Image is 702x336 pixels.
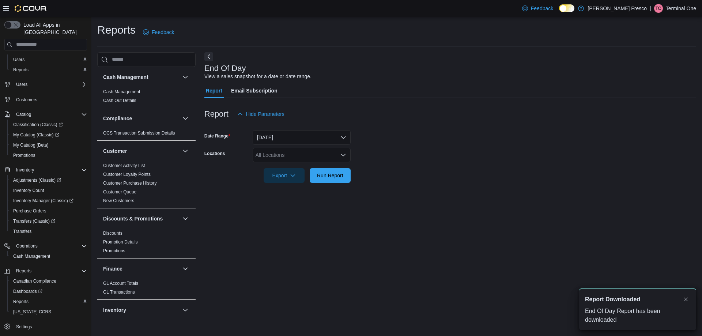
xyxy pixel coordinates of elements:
[7,196,90,206] a: Inventory Manager (Classic)
[97,23,136,37] h1: Reports
[10,120,66,129] a: Classification (Classic)
[204,110,229,118] h3: Report
[10,65,31,74] a: Reports
[10,176,64,185] a: Adjustments (Classic)
[206,83,222,98] span: Report
[204,151,225,156] label: Locations
[10,307,54,316] a: [US_STATE] CCRS
[16,112,31,117] span: Catalog
[7,175,90,185] a: Adjustments (Classic)
[13,67,29,73] span: Reports
[1,165,90,175] button: Inventory
[97,229,196,258] div: Discounts & Promotions
[103,147,127,155] h3: Customer
[10,297,31,306] a: Reports
[13,122,63,128] span: Classification (Classic)
[13,80,87,89] span: Users
[317,172,343,179] span: Run Report
[103,215,163,222] h3: Discounts & Promotions
[140,25,177,39] a: Feedback
[10,151,87,160] span: Promotions
[10,141,87,150] span: My Catalog (Beta)
[103,89,140,94] a: Cash Management
[103,171,151,177] span: Customer Loyalty Points
[13,208,46,214] span: Purchase Orders
[10,131,87,139] span: My Catalog (Classic)
[682,295,690,304] button: Dismiss toast
[10,252,87,261] span: Cash Management
[97,129,196,140] div: Compliance
[204,64,246,73] h3: End Of Day
[7,120,90,130] a: Classification (Classic)
[10,207,87,215] span: Purchase Orders
[7,251,90,261] button: Cash Management
[10,55,27,64] a: Users
[264,168,305,183] button: Export
[103,265,180,272] button: Finance
[103,306,126,314] h3: Inventory
[103,198,134,204] span: New Customers
[310,168,351,183] button: Run Report
[246,110,284,118] span: Hide Parameters
[559,4,574,12] input: Dark Mode
[588,4,647,13] p: [PERSON_NAME] Fresco
[7,307,90,317] button: [US_STATE] CCRS
[13,267,34,275] button: Reports
[13,267,87,275] span: Reports
[13,188,44,193] span: Inventory Count
[16,243,38,249] span: Operations
[181,306,190,314] button: Inventory
[103,198,134,203] a: New Customers
[16,167,34,173] span: Inventory
[103,306,180,314] button: Inventory
[10,196,87,205] span: Inventory Manager (Classic)
[10,287,45,296] a: Dashboards
[10,277,87,286] span: Canadian Compliance
[1,79,90,90] button: Users
[13,110,87,119] span: Catalog
[10,65,87,74] span: Reports
[7,185,90,196] button: Inventory Count
[204,73,312,80] div: View a sales snapshot for a date or date range.
[7,226,90,237] button: Transfers
[97,279,196,299] div: Finance
[152,29,174,36] span: Feedback
[103,181,157,186] a: Customer Purchase History
[16,268,31,274] span: Reports
[103,115,132,122] h3: Compliance
[181,73,190,82] button: Cash Management
[650,4,651,13] p: |
[13,152,35,158] span: Promotions
[10,196,76,205] a: Inventory Manager (Classic)
[103,265,122,272] h3: Finance
[103,239,138,245] span: Promotion Details
[7,286,90,297] a: Dashboards
[13,322,87,331] span: Settings
[103,290,135,295] a: GL Transactions
[204,133,230,139] label: Date Range
[16,82,27,87] span: Users
[234,107,287,121] button: Hide Parameters
[13,242,41,250] button: Operations
[585,295,640,304] span: Report Downloaded
[666,4,696,13] p: Terminal One
[103,73,148,81] h3: Cash Management
[7,206,90,216] button: Purchase Orders
[103,239,138,245] a: Promotion Details
[103,131,175,136] a: OCS Transaction Submission Details
[10,151,38,160] a: Promotions
[103,248,125,254] span: Promotions
[13,253,50,259] span: Cash Management
[181,147,190,155] button: Customer
[16,97,37,103] span: Customers
[103,281,138,286] a: GL Account Totals
[13,80,30,89] button: Users
[103,147,180,155] button: Customer
[16,324,32,330] span: Settings
[13,166,37,174] button: Inventory
[7,140,90,150] button: My Catalog (Beta)
[103,163,145,169] span: Customer Activity List
[7,65,90,75] button: Reports
[13,299,29,305] span: Reports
